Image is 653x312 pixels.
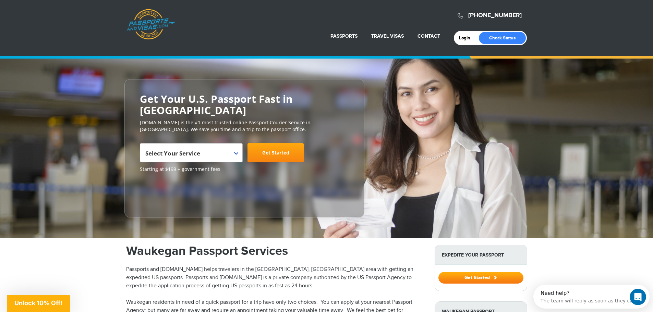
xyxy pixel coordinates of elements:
[371,33,404,39] a: Travel Visas
[479,32,526,44] a: Check Status
[7,295,70,312] div: Unlock 10% Off!
[533,285,650,309] iframe: Intercom live chat discovery launcher
[630,289,646,305] iframe: Intercom live chat
[3,3,123,22] div: Open Intercom Messenger
[468,12,522,19] a: [PHONE_NUMBER]
[14,299,62,307] span: Unlock 10% Off!
[145,146,235,165] span: Select Your Service
[330,33,358,39] a: Passports
[140,176,191,210] iframe: Customer reviews powered by Trustpilot
[126,265,424,290] p: Passports and [DOMAIN_NAME] helps travelers in the [GEOGRAPHIC_DATA], [GEOGRAPHIC_DATA] area with...
[126,245,424,257] h1: Waukegan Passport Services
[247,143,304,162] a: Get Started
[418,33,440,39] a: Contact
[438,272,523,284] button: Get Started
[459,35,475,41] a: Login
[140,119,349,133] p: [DOMAIN_NAME] is the #1 most trusted online Passport Courier Service in [GEOGRAPHIC_DATA]. We sav...
[145,149,200,157] span: Select Your Service
[7,6,102,11] div: Need help?
[140,166,349,173] span: Starting at $199 + government fees
[438,275,523,280] a: Get Started
[126,9,175,40] a: Passports & [DOMAIN_NAME]
[140,93,349,116] h2: Get Your U.S. Passport Fast in [GEOGRAPHIC_DATA]
[7,11,102,18] div: The team will reply as soon as they can
[140,143,243,162] span: Select Your Service
[435,245,527,265] strong: Expedite Your Passport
